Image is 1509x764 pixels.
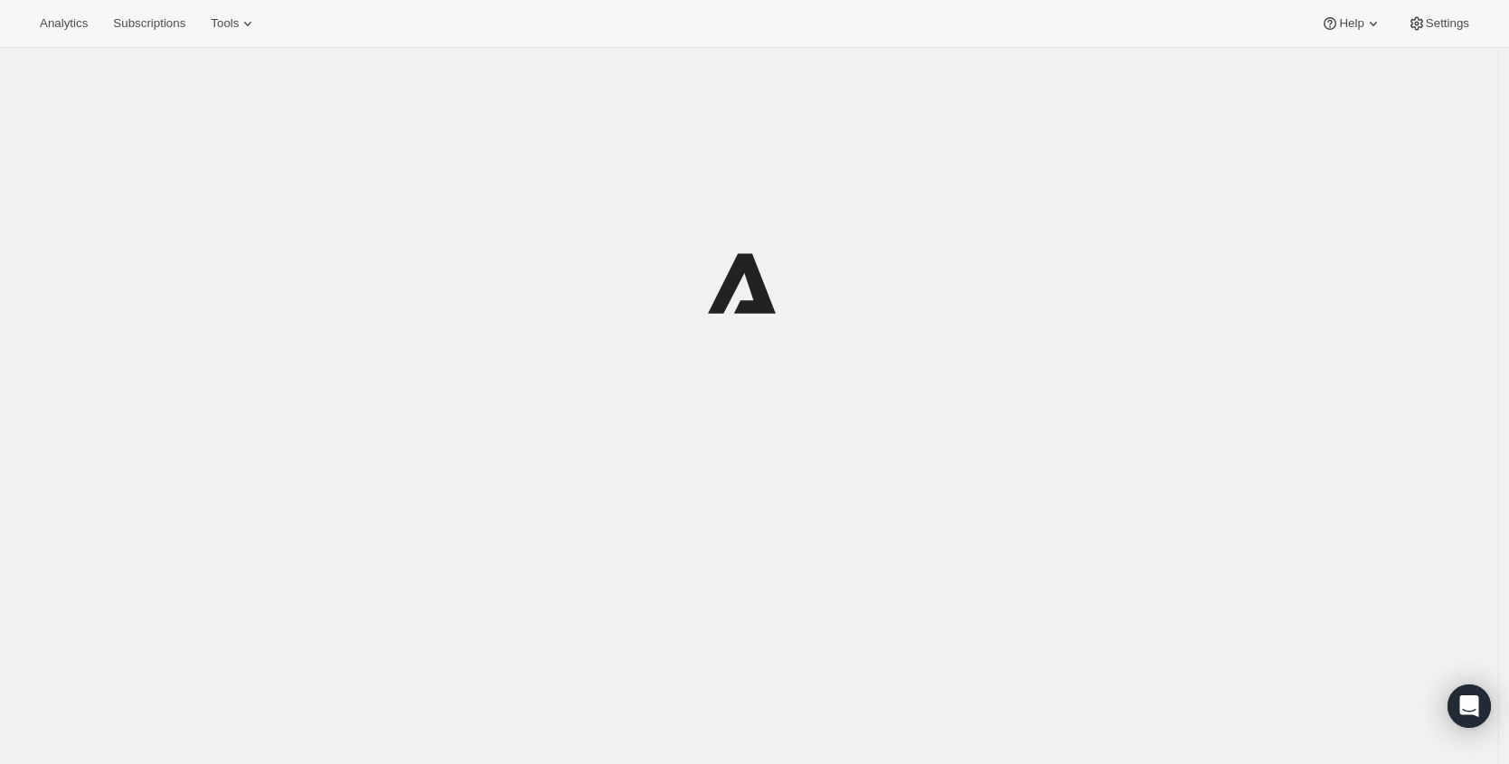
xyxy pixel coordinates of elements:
[113,16,185,31] span: Subscriptions
[211,16,239,31] span: Tools
[102,11,196,36] button: Subscriptions
[200,11,268,36] button: Tools
[1426,16,1469,31] span: Settings
[29,11,99,36] button: Analytics
[1397,11,1480,36] button: Settings
[1339,16,1363,31] span: Help
[1310,11,1392,36] button: Help
[1448,684,1491,728] div: Open Intercom Messenger
[40,16,88,31] span: Analytics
